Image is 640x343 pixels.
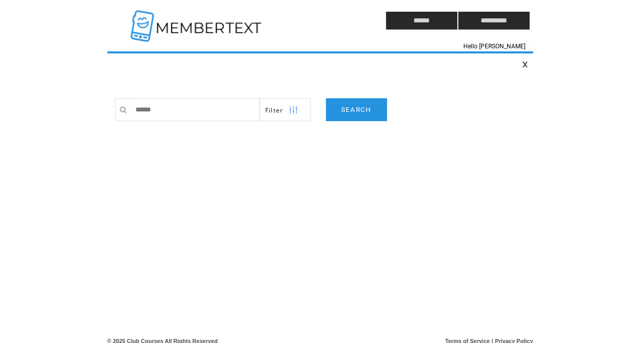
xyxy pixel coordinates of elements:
span: Show filters [265,106,284,115]
span: Hello [PERSON_NAME] [463,43,525,50]
img: filters.png [289,99,298,122]
a: SEARCH [326,98,387,121]
a: Filter [260,98,311,121]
